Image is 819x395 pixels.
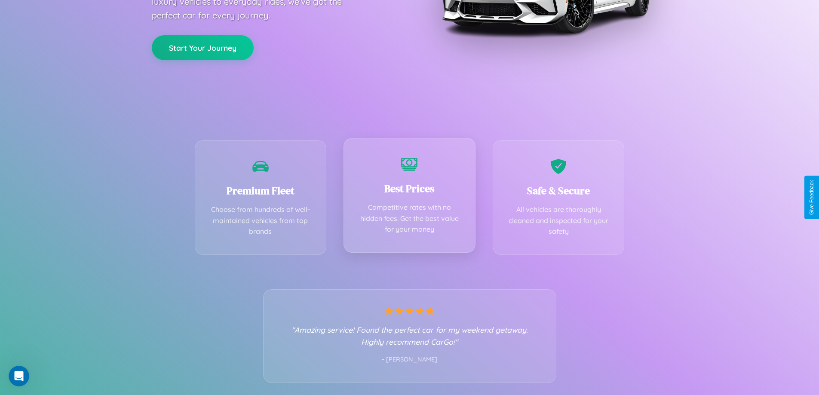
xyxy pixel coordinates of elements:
iframe: Intercom live chat [9,366,29,386]
button: Start Your Journey [152,35,254,60]
div: Give Feedback [809,180,815,215]
p: All vehicles are thoroughly cleaned and inspected for your safety [506,204,611,237]
p: Choose from hundreds of well-maintained vehicles from top brands [208,204,313,237]
h3: Safe & Secure [506,184,611,198]
h3: Premium Fleet [208,184,313,198]
p: "Amazing service! Found the perfect car for my weekend getaway. Highly recommend CarGo!" [281,324,539,348]
h3: Best Prices [357,181,462,196]
p: - [PERSON_NAME] [281,354,539,365]
p: Competitive rates with no hidden fees. Get the best value for your money [357,202,462,235]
